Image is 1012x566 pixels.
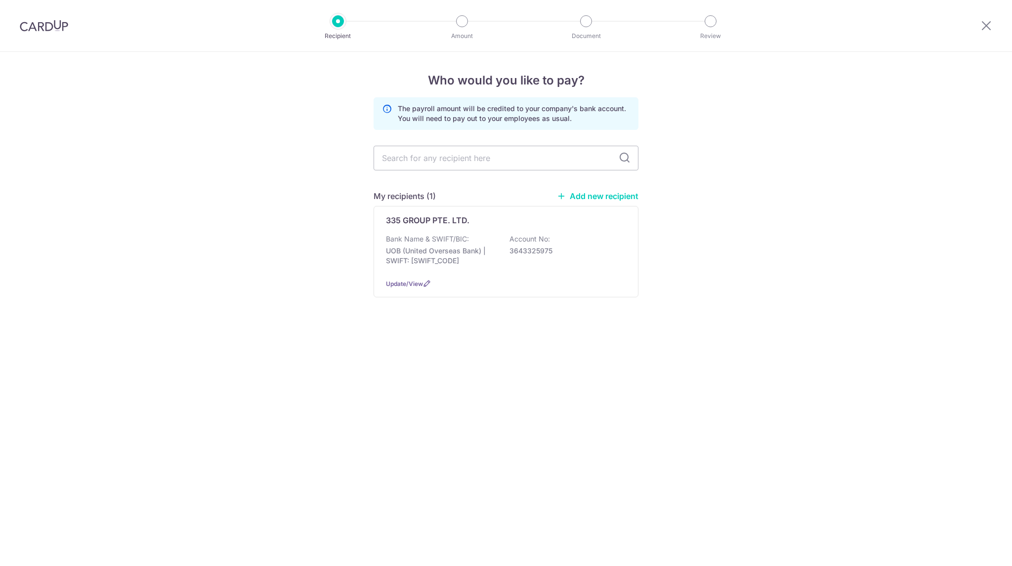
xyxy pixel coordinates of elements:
h4: Who would you like to pay? [374,72,638,89]
p: Bank Name & SWIFT/BIC: [386,234,469,244]
img: CardUp [20,20,68,32]
p: Review [674,31,747,41]
p: 3643325975 [509,246,620,256]
a: Update/View [386,280,423,287]
p: UOB (United Overseas Bank) | SWIFT: [SWIFT_CODE] [386,246,497,266]
p: Document [549,31,623,41]
p: 335 GROUP PTE. LTD. [386,214,469,226]
p: Amount [425,31,499,41]
h5: My recipients (1) [374,190,436,202]
a: Add new recipient [557,191,638,201]
input: Search for any recipient here [374,146,638,170]
p: Recipient [301,31,375,41]
p: The payroll amount will be credited to your company's bank account. You will need to pay out to y... [398,104,630,123]
p: Account No: [509,234,550,244]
